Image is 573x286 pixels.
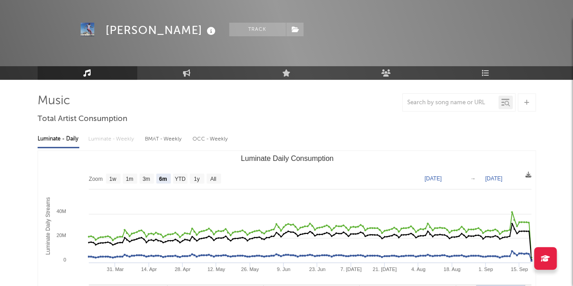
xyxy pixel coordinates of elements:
text: 20M [56,233,66,238]
text: 7. [DATE] [340,267,361,272]
text: 3m [142,176,150,182]
text: 6m [159,176,167,182]
text: 40M [56,208,66,214]
text: 23. Jun [309,267,325,272]
text: [DATE] [485,175,502,182]
text: Zoom [89,176,103,182]
text: 26. May [241,267,259,272]
input: Search by song name or URL [403,99,498,107]
text: 14. Apr [141,267,157,272]
button: Track [229,23,286,36]
span: Total Artist Consumption [38,114,127,125]
text: 1. Sep [478,267,493,272]
text: 31. Mar [106,267,124,272]
text: 1y [193,176,199,182]
div: [PERSON_NAME] [106,23,218,38]
text: 4. Aug [411,267,425,272]
text: 18. Aug [443,267,460,272]
text: Luminate Daily Consumption [241,155,333,162]
text: 1w [109,176,116,182]
text: 0 [63,257,66,262]
text: [DATE] [424,175,442,182]
div: OCC - Weekly [193,131,229,147]
text: 1m [125,176,133,182]
text: YTD [174,176,185,182]
text: Luminate Daily Streams [44,197,51,255]
div: Luminate - Daily [38,131,79,147]
text: All [210,176,216,182]
text: → [470,175,476,182]
text: 15. Sep [510,267,528,272]
text: 28. Apr [174,267,190,272]
text: 21. [DATE] [372,267,396,272]
text: 9. Jun [277,267,290,272]
div: BMAT - Weekly [145,131,183,147]
text: 12. May [207,267,225,272]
